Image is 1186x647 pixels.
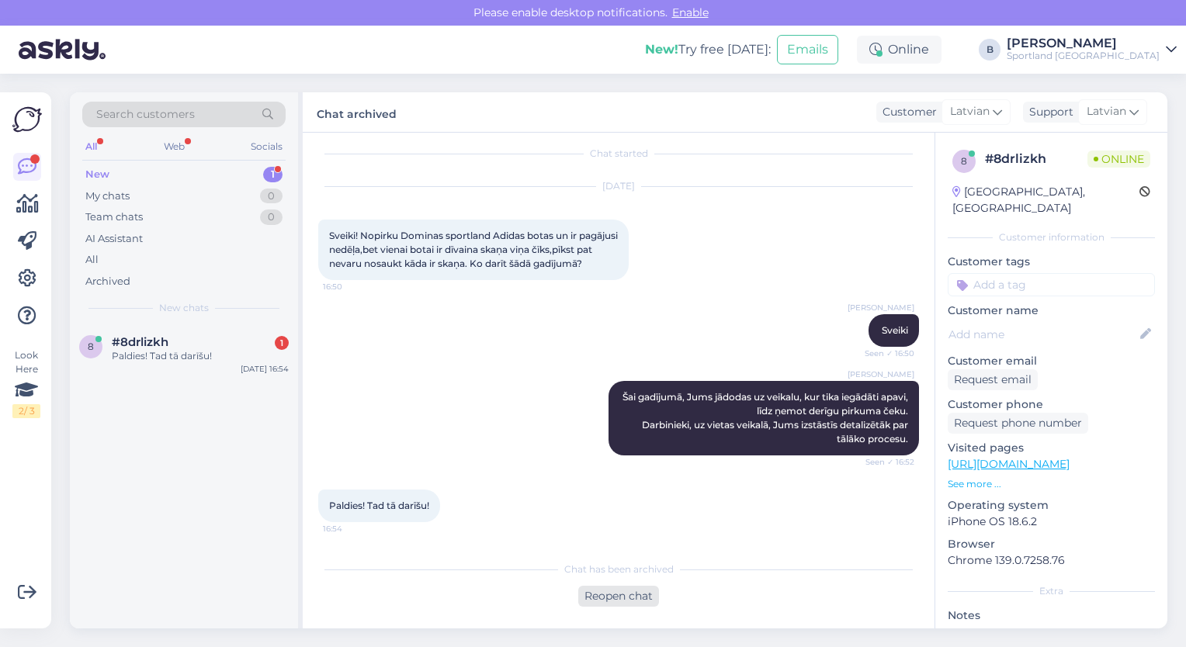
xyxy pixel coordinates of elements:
span: Šai gadījumā, Jums jādodas uz veikalu, kur tika iegādāti apavi, līdz ņemot derīgu pirkuma čeku. D... [622,391,910,445]
div: AI Assistant [85,231,143,247]
input: Add name [948,326,1137,343]
div: 0 [260,189,283,204]
div: New [85,167,109,182]
div: Support [1023,104,1073,120]
div: # 8drlizkh [985,150,1087,168]
span: Seen ✓ 16:52 [856,456,914,468]
div: 2 / 3 [12,404,40,418]
span: Enable [668,5,713,19]
p: Customer name [948,303,1155,319]
div: Online [857,36,942,64]
span: Sveiki [882,324,908,336]
p: iPhone OS 18.6.2 [948,514,1155,530]
label: Chat archived [317,102,397,123]
span: 8 [961,155,967,167]
div: All [82,137,100,157]
div: Try free [DATE]: [645,40,771,59]
div: [DATE] [318,179,919,193]
span: New chats [159,301,209,315]
div: Team chats [85,209,143,225]
span: #8drlizkh [112,335,168,349]
div: Customer information [948,230,1155,244]
div: [PERSON_NAME] [1007,37,1160,50]
span: [PERSON_NAME] [848,302,914,313]
div: All [85,252,99,268]
b: New! [645,42,678,57]
div: Socials [248,137,286,157]
p: Notes [948,607,1155,624]
p: Browser [948,536,1155,552]
span: Latvian [1087,103,1126,120]
span: [PERSON_NAME] [848,368,914,380]
div: Request email [948,369,1038,390]
div: Paldies! Tad tā darīšu! [112,349,289,363]
p: Chrome 139.0.7258.76 [948,552,1155,569]
p: Customer phone [948,396,1155,413]
div: Look Here [12,348,40,418]
div: 1 [263,167,283,182]
span: Sveiki! Nopirku Dominas sportland Adidas botas un ir pagājusi nedēļa,bet vienai botai ir dīvaina ... [329,230,620,269]
p: Customer tags [948,254,1155,270]
p: Customer email [948,353,1155,369]
div: Web [161,137,188,157]
div: Extra [948,584,1155,598]
div: Customer [876,104,937,120]
div: Sportland [GEOGRAPHIC_DATA] [1007,50,1160,62]
div: B [979,39,1000,61]
div: Archived [85,274,130,289]
div: [GEOGRAPHIC_DATA], [GEOGRAPHIC_DATA] [952,184,1139,216]
div: 0 [260,209,283,225]
span: Online [1087,151,1150,168]
p: See more ... [948,477,1155,491]
span: Seen ✓ 16:50 [856,348,914,359]
span: 16:50 [323,281,381,292]
span: Search customers [96,106,195,123]
div: Request phone number [948,413,1088,434]
div: My chats [85,189,130,204]
span: Latvian [950,103,990,120]
span: Chat has been archived [564,562,674,576]
div: 1 [275,336,289,350]
input: Add a tag [948,273,1155,296]
p: Operating system [948,497,1155,514]
span: Paldies! Tad tā darīšu! [329,500,429,511]
div: [DATE] 16:54 [241,363,289,375]
a: [URL][DOMAIN_NAME] [948,457,1070,471]
span: 16:54 [323,523,381,535]
div: Reopen chat [578,586,659,607]
button: Emails [777,35,838,64]
img: Askly Logo [12,105,42,134]
a: [PERSON_NAME]Sportland [GEOGRAPHIC_DATA] [1007,37,1177,62]
p: Visited pages [948,440,1155,456]
div: Chat started [318,147,919,161]
span: 8 [88,341,94,352]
